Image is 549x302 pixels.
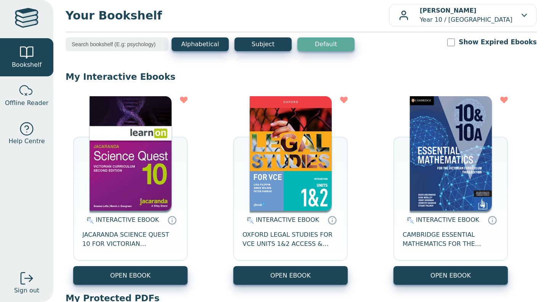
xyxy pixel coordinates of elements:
img: interactive.svg [84,216,94,225]
span: Offline Reader [5,99,48,108]
a: Interactive eBooks are accessed online via the publisher’s portal. They contain interactive resou... [327,215,337,224]
button: Subject [234,37,292,51]
span: Sign out [14,286,39,295]
span: INTERACTIVE EBOOK [416,216,479,223]
img: 95d2d3ff-45e3-4692-8648-70e4d15c5b3e.png [410,96,492,211]
p: My Interactive Ebooks [66,71,537,82]
p: Year 10 / [GEOGRAPHIC_DATA] [420,6,512,24]
img: b7253847-5288-ea11-a992-0272d098c78b.jpg [90,96,172,211]
b: [PERSON_NAME] [420,7,477,14]
span: CAMBRIDGE ESSENTIAL MATHEMATICS FOR THE VICTORIAN CURRICULUM YEAR 10&10A EBOOK 3E [403,230,499,249]
span: Your Bookshelf [66,7,389,24]
button: Alphabetical [172,37,229,51]
button: OPEN EBOOK [233,266,348,285]
button: [PERSON_NAME]Year 10 / [GEOGRAPHIC_DATA] [389,4,537,27]
img: interactive.svg [405,216,414,225]
span: Help Centre [8,137,45,146]
img: interactive.svg [244,216,254,225]
span: Bookshelf [12,60,42,69]
input: Search bookshelf (E.g: psychology) [66,37,169,51]
span: OXFORD LEGAL STUDIES FOR VCE UNITS 1&2 ACCESS & JUSTICE STUDENT OBOOK + ASSESS 15E [242,230,339,249]
button: OPEN EBOOK [393,266,508,285]
img: 4924bd51-7932-4040-9111-bbac42153a36.jpg [250,96,332,211]
span: JACARANDA SCIENCE QUEST 10 FOR VICTORIAN CURRICULUM LEARNON 2E EBOOK [82,230,178,249]
label: Show Expired Ebooks [459,37,537,47]
button: Default [297,37,355,51]
a: Interactive eBooks are accessed online via the publisher’s portal. They contain interactive resou... [167,215,177,224]
button: OPEN EBOOK [73,266,188,285]
span: INTERACTIVE EBOOK [96,216,159,223]
span: INTERACTIVE EBOOK [256,216,319,223]
a: Interactive eBooks are accessed online via the publisher’s portal. They contain interactive resou... [488,215,497,224]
